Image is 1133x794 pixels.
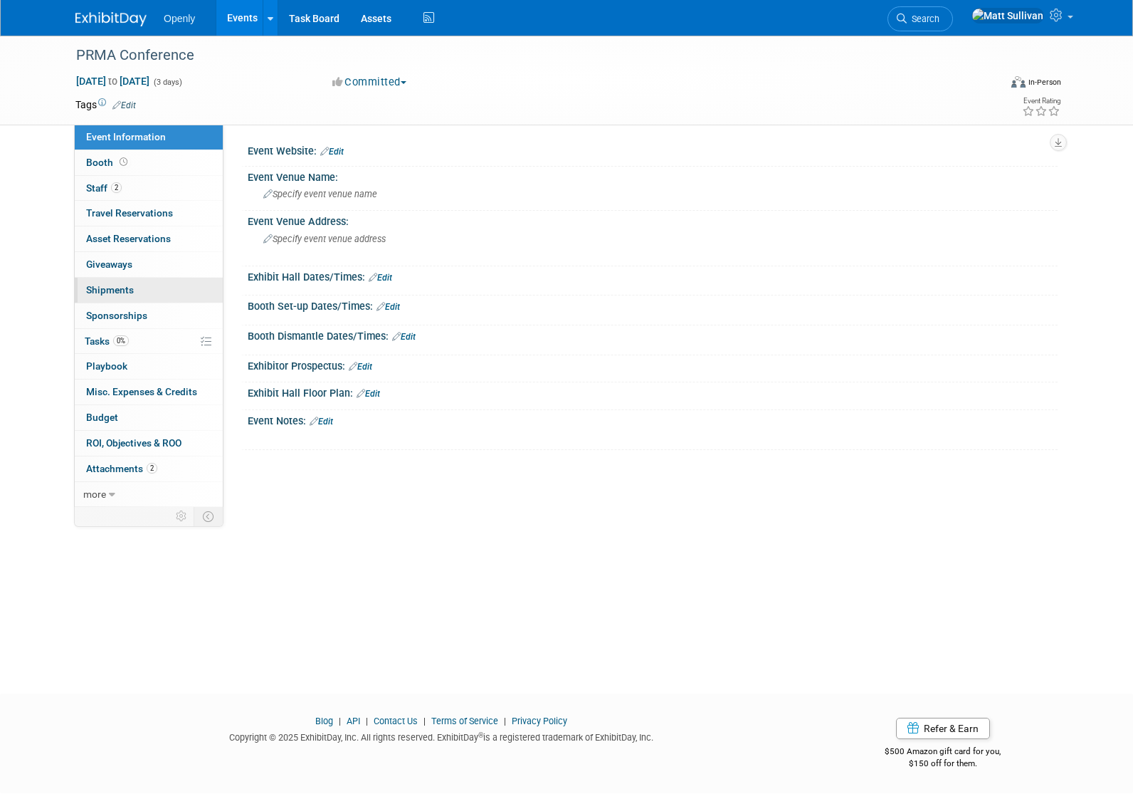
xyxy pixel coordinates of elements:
[75,150,223,175] a: Booth
[86,437,181,449] span: ROI, Objectives & ROO
[75,456,223,481] a: Attachments2
[86,463,157,474] span: Attachments
[915,74,1061,95] div: Event Format
[86,284,134,296] span: Shipments
[335,716,344,726] span: |
[248,211,1058,229] div: Event Venue Address:
[248,296,1058,314] div: Booth Set-up Dates/Times:
[828,736,1058,769] div: $500 Amazon gift card for you,
[315,716,333,726] a: Blog
[75,125,223,150] a: Event Information
[152,78,182,87] span: (3 days)
[1028,77,1061,88] div: In-Person
[478,731,483,739] sup: ®
[327,75,412,90] button: Committed
[75,75,150,88] span: [DATE] [DATE]
[347,716,360,726] a: API
[431,716,498,726] a: Terms of Service
[71,43,977,68] div: PRMA Conference
[248,167,1058,184] div: Event Venue Name:
[376,302,400,312] a: Edit
[320,147,344,157] a: Edit
[971,8,1044,23] img: Matt Sullivan
[75,252,223,277] a: Giveaways
[75,226,223,251] a: Asset Reservations
[420,716,429,726] span: |
[86,233,171,244] span: Asset Reservations
[111,182,122,193] span: 2
[896,718,990,739] a: Refer & Earn
[86,131,166,142] span: Event Information
[75,431,223,456] a: ROI, Objectives & ROO
[828,758,1058,770] div: $150 off for them.
[248,266,1058,285] div: Exhibit Hall Dates/Times:
[86,386,197,397] span: Misc. Expenses & Credits
[248,325,1058,344] div: Booth Dismantle Dates/Times:
[248,140,1058,159] div: Event Website:
[75,329,223,354] a: Tasks0%
[75,176,223,201] a: Staff2
[113,335,129,346] span: 0%
[75,728,807,744] div: Copyright © 2025 ExhibitDay, Inc. All rights reserved. ExhibitDay is a registered trademark of Ex...
[86,207,173,219] span: Travel Reservations
[83,489,106,500] span: more
[248,382,1058,401] div: Exhibit Hall Floor Plan:
[349,362,372,372] a: Edit
[86,157,130,168] span: Booth
[85,335,129,347] span: Tasks
[194,507,223,526] td: Toggle Event Tabs
[248,355,1058,374] div: Exhibitor Prospectus:
[512,716,567,726] a: Privacy Policy
[75,98,136,112] td: Tags
[112,100,136,110] a: Edit
[75,380,223,404] a: Misc. Expenses & Credits
[500,716,510,726] span: |
[86,310,147,321] span: Sponsorships
[907,14,939,24] span: Search
[75,201,223,226] a: Travel Reservations
[86,258,132,270] span: Giveaways
[362,716,371,726] span: |
[263,234,386,244] span: Specify event venue address
[887,6,953,31] a: Search
[106,75,120,87] span: to
[86,412,118,423] span: Budget
[392,332,416,342] a: Edit
[164,13,195,24] span: Openly
[75,303,223,328] a: Sponsorships
[357,389,380,399] a: Edit
[75,354,223,379] a: Playbook
[86,182,122,194] span: Staff
[1022,98,1060,105] div: Event Rating
[369,273,392,283] a: Edit
[75,278,223,303] a: Shipments
[75,12,147,26] img: ExhibitDay
[86,360,127,372] span: Playbook
[310,417,333,427] a: Edit
[169,507,194,526] td: Personalize Event Tab Strip
[1011,76,1026,88] img: Format-Inperson.png
[263,189,377,199] span: Specify event venue name
[75,405,223,430] a: Budget
[75,482,223,507] a: more
[374,716,418,726] a: Contact Us
[117,157,130,167] span: Booth not reserved yet
[147,463,157,474] span: 2
[248,410,1058,429] div: Event Notes:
